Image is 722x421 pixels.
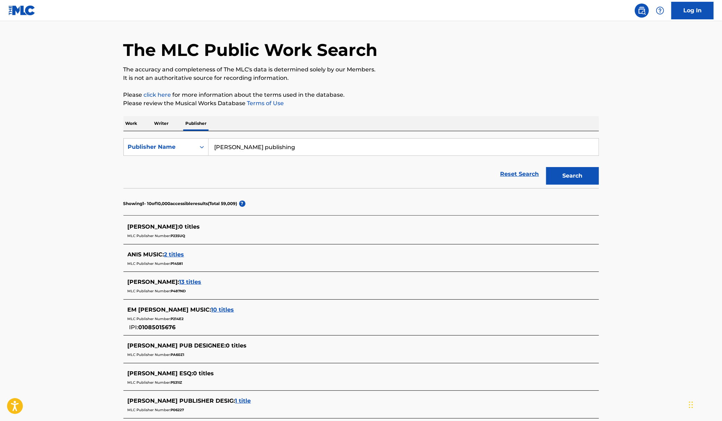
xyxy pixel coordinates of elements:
[128,380,171,385] span: MLC Publisher Number:
[123,200,237,207] p: Showing 1 - 10 of 10,000 accessible results (Total 59,009 )
[656,6,664,15] img: help
[193,370,214,377] span: 0 titles
[171,352,185,357] span: PA60Z1
[164,251,184,258] span: 2 titles
[8,5,36,15] img: MLC Logo
[246,100,284,107] a: Terms of Use
[123,74,599,82] p: It is not an authoritative source for recording information.
[671,2,714,19] a: Log In
[128,370,193,377] span: [PERSON_NAME] ESQ :
[179,223,200,230] span: 0 titles
[128,317,171,321] span: MLC Publisher Number:
[653,4,667,18] div: Help
[129,324,139,331] span: IPI:
[546,167,599,185] button: Search
[128,397,235,404] span: [PERSON_NAME] PUBLISHER DESIG :
[123,39,378,60] h1: The MLC Public Work Search
[635,4,649,18] a: Public Search
[128,289,171,293] span: MLC Publisher Number:
[235,397,251,404] span: 1 title
[171,408,184,412] span: P06227
[179,279,202,285] span: 13 titles
[171,234,185,238] span: P235UQ
[128,223,179,230] span: [PERSON_NAME] :
[638,6,646,15] img: search
[144,91,171,98] a: click here
[687,387,722,421] iframe: Chat Widget
[171,261,183,266] span: P14581
[171,289,186,293] span: P487ND
[184,116,209,131] p: Publisher
[128,306,211,313] span: EM [PERSON_NAME] MUSIC :
[128,408,171,412] span: MLC Publisher Number:
[211,306,234,313] span: 10 titles
[123,99,599,108] p: Please review the Musical Works Database
[128,352,171,357] span: MLC Publisher Number:
[123,138,599,188] form: Search Form
[239,200,245,207] span: ?
[152,116,171,131] p: Writer
[128,143,191,151] div: Publisher Name
[689,394,693,415] div: Drag
[128,234,171,238] span: MLC Publisher Number:
[226,342,247,349] span: 0 titles
[171,380,183,385] span: P531IZ
[171,317,184,321] span: P214E2
[123,65,599,74] p: The accuracy and completeness of The MLC's data is determined solely by our Members.
[139,324,176,331] span: 01085015676
[128,261,171,266] span: MLC Publisher Number:
[128,279,179,285] span: [PERSON_NAME] :
[123,116,140,131] p: Work
[123,91,599,99] p: Please for more information about the terms used in the database.
[128,342,226,349] span: [PERSON_NAME] PUB DESIGNEE :
[497,166,543,182] a: Reset Search
[128,251,164,258] span: ANIS MUSIC :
